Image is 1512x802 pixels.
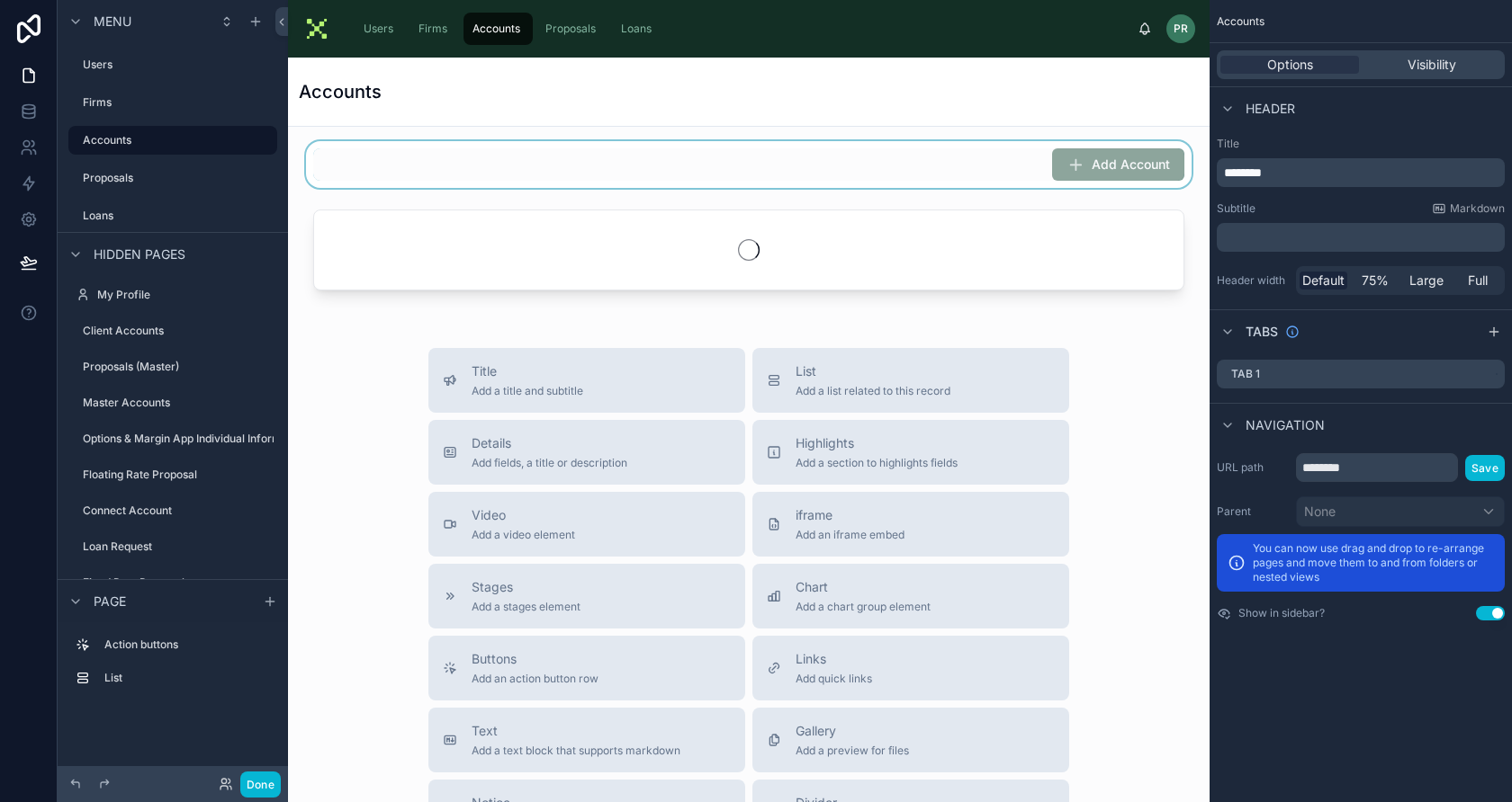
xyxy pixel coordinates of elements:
[68,388,277,417] a: Master Accounts
[409,13,460,45] a: Firms
[302,14,331,43] img: App logo
[1432,201,1505,216] a: Markdown
[94,13,131,31] span: Menu
[463,13,533,45] a: Accounts
[752,708,1069,772] button: GalleryAdd a preview for files
[472,672,598,686] span: Add an action button row
[83,468,274,482] label: Floating Rate Proposal
[104,637,270,652] label: Action buttons
[68,352,277,381] a: Proposals (Master)
[1408,56,1456,74] span: Visibility
[68,460,277,489] a: Floating Rate Proposal
[83,171,274,185] label: Proposals
[1217,137,1505,151] label: Title
[612,13,664,45] a: Loans
[1231,367,1260,381] label: Tab 1
[796,528,904,542] span: Add an iframe embed
[83,133,266,147] label: Accounts
[752,636,1069,700] button: LinksAdd quick links
[418,22,447,36] span: Firms
[68,126,277,155] a: Accounts
[796,744,909,758] span: Add a preview for files
[68,50,277,79] a: Users
[472,722,680,740] span: Text
[796,650,872,668] span: Links
[1302,272,1345,290] span: Default
[1409,272,1444,290] span: Large
[68,568,277,597] a: Fixed Rate Proposal
[83,396,274,410] label: Master Accounts
[428,636,745,700] button: ButtonsAdd an action button row
[83,324,274,338] label: Client Accounts
[1217,223,1505,252] div: scrollable content
[1217,504,1289,519] label: Parent
[94,593,126,610] span: Page
[97,288,274,302] label: My Profile
[796,456,958,470] span: Add a section to highlights fields
[472,650,598,668] span: Buttons
[68,164,277,192] a: Proposals
[472,744,680,758] span: Add a text block that supports markdown
[428,708,745,772] button: TextAdd a text block that supports markdown
[621,22,652,36] span: Loans
[346,9,1138,49] div: scrollable content
[752,348,1069,413] button: ListAdd a list related to this record
[68,88,277,117] a: Firms
[1217,460,1289,475] label: URL path
[428,564,745,628] button: StagesAdd a stages element
[796,384,950,398] span: Add a list related to this record
[299,79,382,104] h1: Accounts
[104,671,270,685] label: List
[796,434,958,452] span: Highlights
[1246,100,1295,118] span: Header
[1217,201,1255,216] label: Subtitle
[83,503,274,518] label: Connect Account
[355,13,406,45] a: Users
[472,528,575,542] span: Add a video element
[1450,201,1505,216] span: Markdown
[472,506,575,524] span: Video
[752,420,1069,485] button: HighlightsAdd a section to highlights fields
[68,201,277,230] a: Loans
[752,492,1069,557] button: iframeAdd an iframe embed
[472,362,583,380] span: Title
[796,506,904,524] span: iframe
[796,672,872,686] span: Add quick links
[58,622,288,710] div: scrollable content
[68,496,277,525] a: Connect Account
[68,281,277,309] a: My Profile
[83,209,274,223] label: Loans
[752,564,1069,628] button: ChartAdd a chart group element
[1362,272,1389,290] span: 75%
[472,578,580,596] span: Stages
[1267,56,1313,74] span: Options
[472,434,627,452] span: Details
[796,600,931,614] span: Add a chart group element
[1174,22,1188,36] span: PR
[83,539,274,554] label: Loan Request
[83,95,274,110] label: Firms
[68,532,277,561] a: Loan Request
[1246,323,1278,341] span: Tabs
[1217,14,1264,29] span: Accounts
[83,58,274,72] label: Users
[94,245,185,263] span: Hidden pages
[428,492,745,557] button: VideoAdd a video element
[83,575,274,590] label: Fixed Rate Proposal
[1237,342,1512,802] iframe: Slideout
[472,22,520,36] span: Accounts
[796,722,909,740] span: Gallery
[1468,272,1488,290] span: Full
[83,432,307,446] label: Options & Margin App Individual Information
[240,771,281,798] button: Done
[83,360,274,374] label: Proposals (Master)
[545,22,596,36] span: Proposals
[536,13,608,45] a: Proposals
[796,362,950,380] span: List
[1217,273,1289,288] label: Header width
[68,424,277,453] a: Options & Margin App Individual Information
[796,578,931,596] span: Chart
[428,348,745,413] button: TitleAdd a title and subtitle
[428,420,745,485] button: DetailsAdd fields, a title or description
[364,22,393,36] span: Users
